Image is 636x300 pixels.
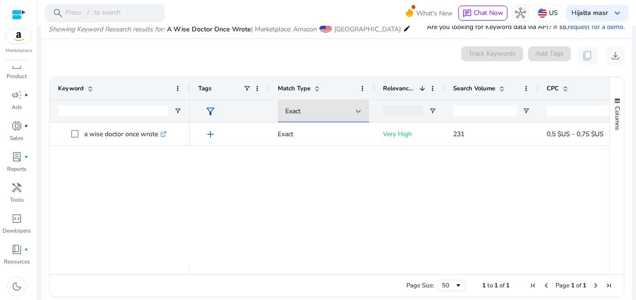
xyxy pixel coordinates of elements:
span: filter_alt [205,106,216,117]
span: Match Type [278,84,311,93]
p: Marketplace [6,47,32,54]
span: inventory_2 [11,59,22,70]
input: CPC Filter Input [547,105,610,117]
span: Page [556,281,570,290]
div: Page Size [437,280,465,291]
span: handyman [11,182,22,193]
p: Very High [383,124,436,144]
p: Developers [2,227,31,235]
span: 1 [571,281,575,290]
p: Reports [7,165,27,173]
b: jalta masr [578,8,608,17]
span: hub [515,7,526,19]
span: CPC [547,84,559,93]
span: What's New [416,5,453,22]
span: lab_profile [11,151,22,162]
div: Next Page [592,282,600,289]
span: | Marketplace: Amazon [251,25,317,34]
p: US [549,5,558,21]
span: fiber_manual_record [24,248,28,251]
span: 231 [453,130,464,139]
span: fiber_manual_record [24,124,28,128]
input: Search Volume Filter Input [453,105,517,117]
span: / [84,8,92,18]
img: us.svg [538,8,547,18]
span: campaign [11,89,22,101]
p: a wise doctor once wrote [84,124,166,144]
span: chat [463,9,472,18]
span: 0,5 $US - 0,75 $US [547,130,604,139]
p: Ads [12,103,22,111]
div: Last Page [605,282,613,289]
span: of [576,281,581,290]
div: Page Size: [406,281,434,290]
button: chatChat Now [458,6,507,21]
button: Open Filter Menu [174,107,181,115]
div: 50 [442,281,455,290]
span: download [610,50,621,61]
span: of [499,281,505,290]
p: Exact [278,124,366,144]
span: 1 [494,281,498,290]
span: to [487,281,493,290]
span: donut_small [11,120,22,132]
p: Press to search [65,8,121,18]
p: Product [7,72,27,80]
input: Keyword Filter Input [58,105,168,117]
button: hub [511,4,530,22]
span: Search Volume [453,84,495,93]
mat-icon: edit [403,23,411,34]
span: Keyword [58,84,84,93]
i: Showing Keyword Research results for: [49,25,165,34]
span: Columns [613,106,622,130]
span: book_4 [11,244,22,255]
span: Chat Now [474,8,503,17]
p: Tools [10,196,24,204]
span: dark_mode [11,281,22,292]
span: Exact [285,107,301,116]
span: fiber_manual_record [24,93,28,97]
span: Tags [198,84,211,93]
span: [GEOGRAPHIC_DATA] [334,25,401,34]
p: Sales [10,134,23,142]
p: Resources [4,257,30,266]
span: search [52,7,64,19]
span: 1 [482,281,486,290]
span: A Wise Doctor Once Wrote [167,25,251,34]
div: First Page [529,282,537,289]
img: amazon.svg [6,29,31,44]
span: Relevance Score [383,84,416,93]
span: fiber_manual_record [24,155,28,159]
span: add [205,129,216,140]
span: keyboard_arrow_down [612,7,623,19]
span: 1 [506,281,510,290]
p: Hi [571,10,608,16]
div: Previous Page [542,282,550,289]
span: code_blocks [11,213,22,224]
button: Open Filter Menu [522,107,530,115]
button: download [606,46,625,65]
span: 1 [583,281,586,290]
button: Open Filter Menu [429,107,436,115]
